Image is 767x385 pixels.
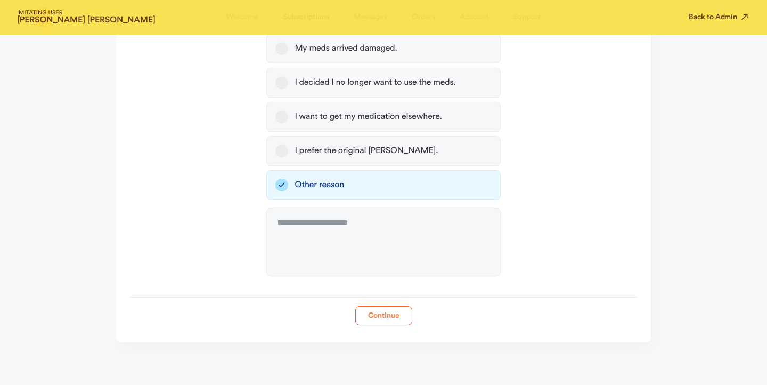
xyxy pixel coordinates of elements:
[295,146,438,156] div: I prefer the original [PERSON_NAME].
[295,43,397,54] div: My meds arrived damaged.
[17,10,156,16] span: IMITATING USER
[275,110,288,123] button: I want to get my medication elsewhere.
[275,145,288,157] button: I prefer the original [PERSON_NAME].
[275,76,288,89] button: I decided I no longer want to use the meds.
[295,111,442,122] div: I want to get my medication elsewhere.
[689,12,750,22] button: Back to Admin
[275,42,288,55] button: My meds arrived damaged.
[295,180,344,190] div: Other reason
[355,306,412,325] button: Continue
[17,16,156,25] strong: [PERSON_NAME] [PERSON_NAME]
[295,77,455,88] div: I decided I no longer want to use the meds.
[275,179,288,191] button: Other reason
